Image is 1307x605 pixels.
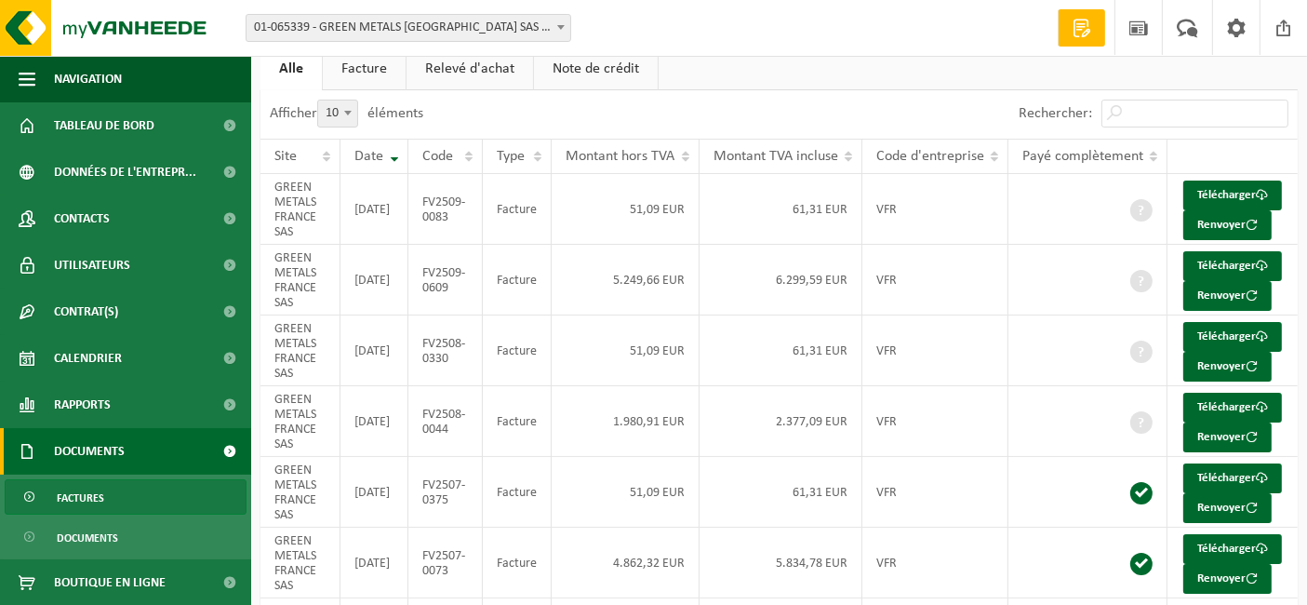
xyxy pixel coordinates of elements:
span: Rapports [54,382,111,428]
td: GREEN METALS FRANCE SAS [260,174,340,245]
span: 10 [317,100,358,128]
button: Renvoyer [1183,281,1272,311]
span: Utilisateurs [54,242,130,289]
span: 10 [318,101,357,127]
button: Renvoyer [1183,352,1272,382]
a: Télécharger [1183,251,1282,281]
span: Tableau de bord [54,102,154,149]
label: Rechercher: [1019,107,1092,122]
td: 5.834,78 EUR [700,528,862,598]
td: 61,31 EUR [700,174,862,245]
label: Afficher éléments [270,106,423,121]
span: 01-065339 - GREEN METALS FRANCE SAS - ONNAING [247,15,570,41]
td: Facture [483,316,552,386]
td: 61,31 EUR [700,457,862,528]
span: Type [497,149,525,164]
span: Montant TVA incluse [714,149,838,164]
a: Télécharger [1183,534,1282,564]
td: 4.862,32 EUR [552,528,699,598]
td: Facture [483,245,552,316]
td: Facture [483,457,552,528]
span: Site [274,149,297,164]
td: [DATE] [340,316,408,386]
a: Télécharger [1183,181,1282,210]
td: 2.377,09 EUR [700,386,862,457]
a: Facture [323,47,406,90]
a: Alle [260,47,322,90]
span: Contrat(s) [54,289,118,335]
td: VFR [862,457,1008,528]
td: FV2509-0609 [408,245,483,316]
a: Télécharger [1183,464,1282,493]
button: Renvoyer [1183,210,1272,240]
td: [DATE] [340,245,408,316]
td: [DATE] [340,174,408,245]
span: Données de l'entrepr... [54,149,196,195]
span: Code d'entreprise [876,149,984,164]
a: Note de crédit [534,47,658,90]
a: Télécharger [1183,322,1282,352]
button: Renvoyer [1183,564,1272,594]
td: VFR [862,316,1008,386]
span: Code [422,149,453,164]
a: Factures [5,479,247,515]
td: Facture [483,528,552,598]
td: 61,31 EUR [700,316,862,386]
span: Navigation [54,56,122,102]
td: 51,09 EUR [552,174,699,245]
span: Factures [57,480,104,516]
td: Facture [483,174,552,245]
a: Relevé d'achat [407,47,533,90]
td: VFR [862,245,1008,316]
a: Télécharger [1183,393,1282,423]
td: GREEN METALS FRANCE SAS [260,245,340,316]
td: GREEN METALS FRANCE SAS [260,386,340,457]
td: 51,09 EUR [552,457,699,528]
span: Montant hors TVA [566,149,674,164]
span: Calendrier [54,335,122,382]
td: GREEN METALS FRANCE SAS [260,457,340,528]
td: FV2508-0330 [408,316,483,386]
td: [DATE] [340,528,408,598]
a: Documents [5,519,247,555]
span: Documents [54,428,125,475]
span: Contacts [54,195,110,242]
td: 6.299,59 EUR [700,245,862,316]
td: FV2507-0073 [408,528,483,598]
td: FV2509-0083 [408,174,483,245]
td: FV2508-0044 [408,386,483,457]
td: 5.249,66 EUR [552,245,699,316]
td: Facture [483,386,552,457]
span: Payé complètement [1022,149,1143,164]
td: VFR [862,528,1008,598]
td: [DATE] [340,457,408,528]
td: 1.980,91 EUR [552,386,699,457]
button: Renvoyer [1183,493,1272,523]
span: Date [354,149,383,164]
td: [DATE] [340,386,408,457]
td: VFR [862,174,1008,245]
td: FV2507-0375 [408,457,483,528]
td: GREEN METALS FRANCE SAS [260,528,340,598]
span: Documents [57,520,118,556]
td: GREEN METALS FRANCE SAS [260,316,340,386]
button: Renvoyer [1183,423,1272,452]
span: 01-065339 - GREEN METALS FRANCE SAS - ONNAING [246,14,571,42]
td: 51,09 EUR [552,316,699,386]
td: VFR [862,386,1008,457]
